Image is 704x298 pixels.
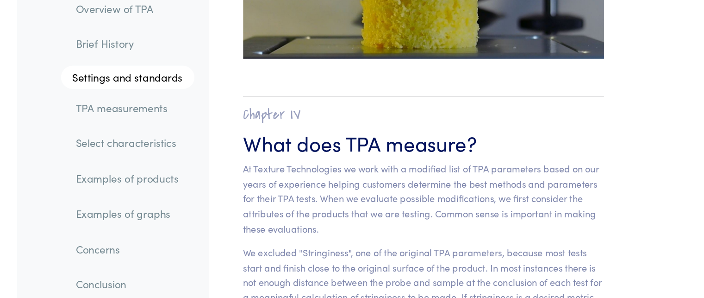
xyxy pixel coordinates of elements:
a: Settings and standards [82,67,188,86]
h3: What does TPA measure? [227,117,516,140]
a: Brief History [87,39,188,61]
p: At Texture Technologies we work with a modified list of TPA parameters based on our years of expe... [227,144,516,203]
a: Photo Gallery [87,259,188,280]
a: Select characteristics [87,119,188,140]
h2: Chapter IV [227,99,516,114]
a: TPA measurements [87,90,188,112]
a: Overview of TPA [87,11,188,32]
p: We excluded "Stringiness", one of the original TPA parameters, because most tests start and finis... [227,210,516,282]
a: Conclusion [87,231,188,253]
a: Examples of graphs [87,175,188,196]
a: Concerns [87,203,188,224]
a: Examples of products [87,147,188,168]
